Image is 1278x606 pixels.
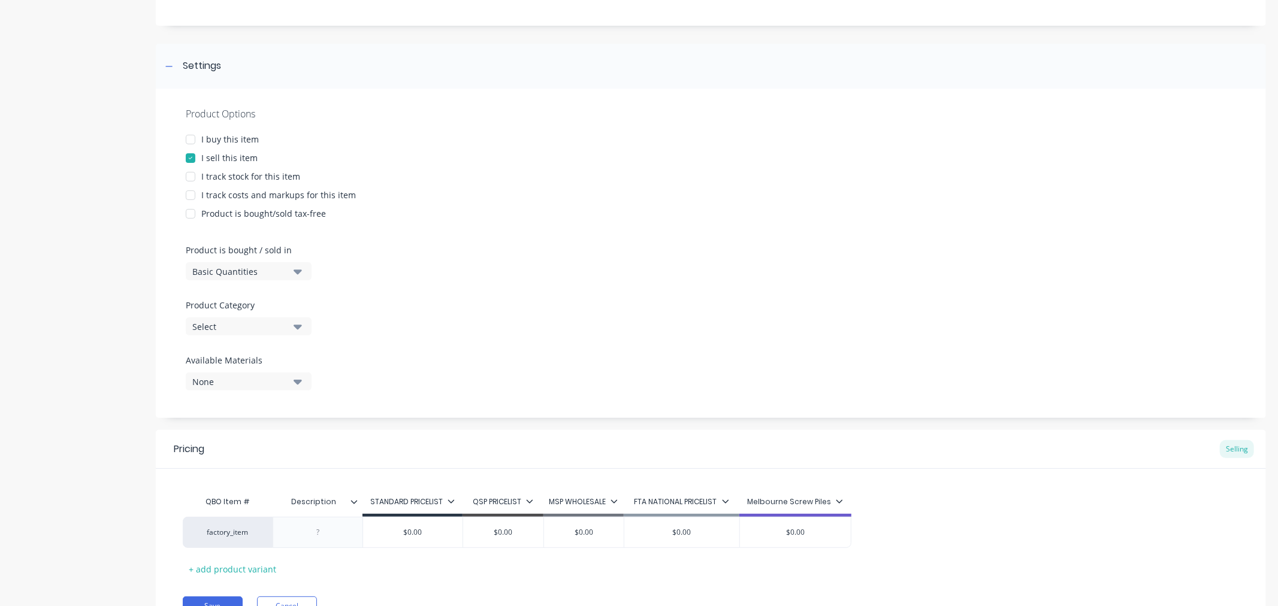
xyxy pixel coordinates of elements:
div: I buy this item [201,133,259,146]
div: Melbourne Screw Piles [747,496,843,507]
div: $0.00 [363,517,463,547]
label: Available Materials [186,354,312,366]
div: Basic Quantities [192,265,288,278]
div: Description [273,487,355,517]
div: QSP PRICELIST [473,496,533,507]
div: I sell this item [201,151,258,164]
div: Pricing [174,442,204,456]
div: Selling [1220,440,1254,458]
div: Description [273,490,362,514]
div: $0.00 [624,517,739,547]
div: QBO Item # [183,490,273,514]
div: I track stock for this item [201,170,300,183]
div: MSP WHOLESALE [549,496,618,507]
button: Select [186,317,312,335]
div: Select [192,320,288,333]
div: STANDARD PRICELIST [370,496,455,507]
div: factory_item$0.00$0.00$0.00$0.00$0.00 [183,517,851,548]
div: Product Options [186,107,1236,121]
div: Product is bought/sold tax-free [201,207,326,220]
div: $0.00 [463,517,543,547]
div: $0.00 [544,517,624,547]
button: Basic Quantities [186,262,312,280]
div: FTA NATIONAL PRICELIST [635,496,729,507]
div: I track costs and markups for this item [201,189,356,201]
label: Product Category [186,299,306,311]
div: None [192,375,288,388]
div: factory_item [195,527,261,538]
label: Product is bought / sold in [186,244,306,256]
div: $0.00 [740,517,851,547]
div: Settings [183,59,221,74]
div: + add product variant [183,560,282,578]
button: None [186,372,312,390]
